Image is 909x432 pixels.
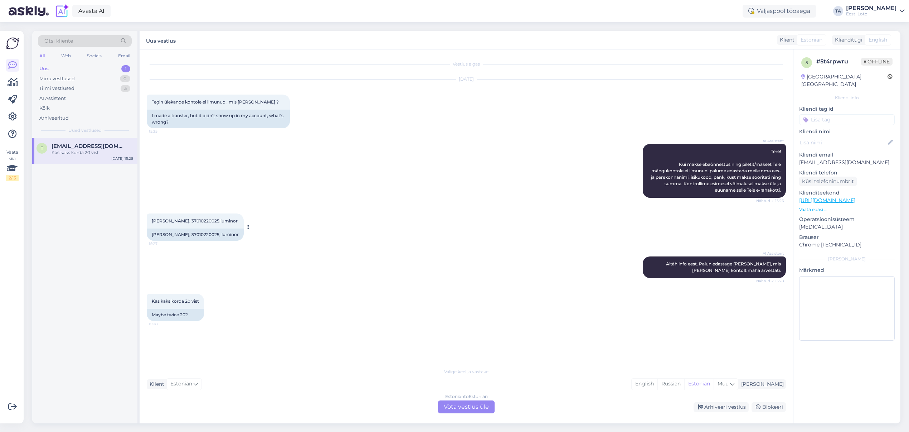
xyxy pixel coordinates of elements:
div: Kliendi info [799,95,895,101]
span: 15:25 [149,129,176,134]
span: Nähtud ✓ 15:28 [756,278,784,284]
div: Tiimi vestlused [39,85,74,92]
span: Uued vestlused [68,127,102,134]
div: Kas kaks korda 20 vist [52,149,133,156]
span: Tere! Kui makse ebaõnnestus ning piletit/makset Teie mängukontole ei ilmunud, palume edastada mei... [651,149,782,193]
div: 2 / 3 [6,175,19,181]
span: Offline [861,58,893,66]
div: Vaata siia [6,149,19,181]
span: Estonian [170,380,192,388]
span: 15:28 [149,321,176,327]
img: Askly Logo [6,37,19,50]
div: Eesti Loto [846,11,897,17]
div: I made a transfer, but it didn't show up in my account, what's wrong? [147,110,290,128]
div: Estonian [684,379,714,389]
div: [PERSON_NAME] [846,5,897,11]
p: Klienditeekond [799,189,895,197]
span: Muu [718,380,729,387]
div: Minu vestlused [39,75,75,82]
div: Email [117,51,132,61]
p: [MEDICAL_DATA] [799,223,895,231]
div: Arhiveeri vestlus [694,402,749,412]
span: Targutaja.222@gmail.com [52,143,126,149]
div: Klient [147,380,164,388]
div: Web [60,51,72,61]
span: AI Assistent [757,251,784,256]
p: Vaata edasi ... [799,206,895,213]
div: Blokeeri [752,402,786,412]
div: [PERSON_NAME] [738,380,784,388]
div: 0 [120,75,130,82]
div: Russian [657,379,684,389]
div: [PERSON_NAME] [799,256,895,262]
span: [PERSON_NAME], 37010220025,luminor [152,218,238,224]
span: Tegin ülekande kontole ei ilmunud , mis [PERSON_NAME] ? [152,99,279,105]
div: 1 [121,65,130,72]
div: All [38,51,46,61]
span: AI Assistent [757,138,784,144]
label: Uus vestlus [146,35,176,45]
div: Vestlus algas [147,61,786,67]
p: Kliendi nimi [799,128,895,135]
p: Kliendi email [799,151,895,159]
div: Küsi telefoninumbrit [799,177,857,186]
span: Aitäh info eest. Palun edastage [PERSON_NAME], mis [PERSON_NAME] kontolt maha arvestati. [666,261,782,273]
span: English [869,36,887,44]
div: Socials [86,51,103,61]
p: Chrome [TECHNICAL_ID] [799,241,895,249]
span: 5 [806,60,808,65]
div: Maybe twice 20? [147,309,204,321]
a: [URL][DOMAIN_NAME] [799,197,855,203]
p: Kliendi telefon [799,169,895,177]
p: Märkmed [799,267,895,274]
p: Brauser [799,234,895,241]
div: # 5t4rpwru [816,57,861,66]
div: [DATE] [147,76,786,82]
a: Avasta AI [72,5,111,17]
div: AI Assistent [39,95,66,102]
p: [EMAIL_ADDRESS][DOMAIN_NAME] [799,159,895,166]
div: Valige keel ja vastake [147,369,786,375]
div: [GEOGRAPHIC_DATA], [GEOGRAPHIC_DATA] [801,73,888,88]
div: TA [833,6,843,16]
div: Arhiveeritud [39,115,69,122]
div: Väljaspool tööaega [743,5,816,18]
p: Kliendi tag'id [799,105,895,113]
div: Võta vestlus üle [438,400,495,413]
div: [PERSON_NAME], 37010220025, luminor [147,229,244,241]
div: Uus [39,65,49,72]
span: Otsi kliente [44,37,73,45]
div: Kõik [39,105,50,112]
a: [PERSON_NAME]Eesti Loto [846,5,905,17]
span: Estonian [801,36,822,44]
span: Kas kaks korda 20 vist [152,298,199,304]
p: Operatsioonisüsteem [799,216,895,223]
input: Lisa nimi [799,139,886,147]
span: T [41,145,43,151]
span: Nähtud ✓ 15:26 [756,198,784,203]
div: 3 [121,85,130,92]
div: English [632,379,657,389]
div: Estonian to Estonian [445,393,488,400]
div: Klienditugi [832,36,862,44]
span: 15:27 [149,241,176,246]
div: Klient [777,36,794,44]
input: Lisa tag [799,114,895,125]
img: explore-ai [54,4,69,19]
div: [DATE] 15:28 [111,156,133,161]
